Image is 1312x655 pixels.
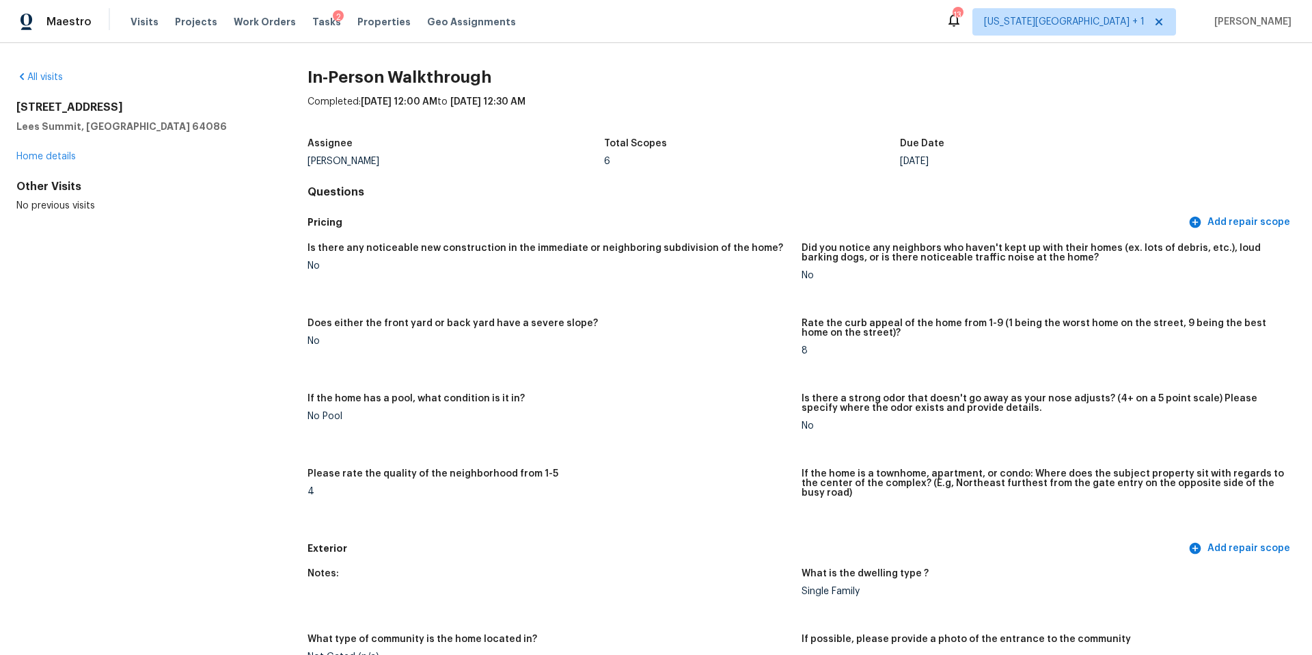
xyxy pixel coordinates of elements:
[604,139,667,148] h5: Total Scopes
[802,271,1285,280] div: No
[131,15,159,29] span: Visits
[307,261,791,271] div: No
[427,15,516,29] span: Geo Assignments
[307,569,339,578] h5: Notes:
[802,634,1131,644] h5: If possible, please provide a photo of the entrance to the community
[307,139,353,148] h5: Assignee
[307,157,604,166] div: [PERSON_NAME]
[357,15,411,29] span: Properties
[1186,536,1296,561] button: Add repair scope
[1186,210,1296,235] button: Add repair scope
[175,15,217,29] span: Projects
[307,319,598,328] h5: Does either the front yard or back yard have a severe slope?
[361,97,437,107] span: [DATE] 12:00 AM
[1209,15,1291,29] span: [PERSON_NAME]
[16,201,95,211] span: No previous visits
[802,421,1285,431] div: No
[802,569,929,578] h5: What is the dwelling type ?
[604,157,901,166] div: 6
[234,15,296,29] span: Work Orders
[333,10,344,24] div: 2
[900,139,944,148] h5: Due Date
[900,157,1197,166] div: [DATE]
[802,587,1285,596] div: Single Family
[16,180,264,193] div: Other Visits
[307,394,525,403] h5: If the home has a pool, what condition is it in?
[307,215,1186,230] h5: Pricing
[802,394,1285,413] h5: Is there a strong odor that doesn't go away as your nose adjusts? (4+ on a 5 point scale) Please ...
[307,542,1186,556] h5: Exterior
[802,319,1285,338] h5: Rate the curb appeal of the home from 1-9 (1 being the worst home on the street, 9 being the best...
[312,17,341,27] span: Tasks
[1191,214,1290,231] span: Add repair scope
[450,97,525,107] span: [DATE] 12:30 AM
[307,336,791,346] div: No
[984,15,1145,29] span: [US_STATE][GEOGRAPHIC_DATA] + 1
[802,469,1285,498] h5: If the home is a townhome, apartment, or condo: Where does the subject property sit with regards ...
[802,346,1285,356] div: 8
[307,634,537,644] h5: What type of community is the home located in?
[307,412,791,421] div: No Pool
[307,487,791,496] div: 4
[307,70,1296,84] h2: In-Person Walkthrough
[16,120,264,133] h5: Lees Summit, [GEOGRAPHIC_DATA] 64086
[802,243,1285,263] h5: Did you notice any neighbors who haven't kept up with their homes (ex. lots of debris, etc.), lou...
[16,152,76,161] a: Home details
[307,185,1296,199] h4: Questions
[307,243,783,253] h5: Is there any noticeable new construction in the immediate or neighboring subdivision of the home?
[46,15,92,29] span: Maestro
[307,469,558,479] h5: Please rate the quality of the neighborhood from 1-5
[16,72,63,82] a: All visits
[1191,540,1290,557] span: Add repair scope
[307,95,1296,131] div: Completed: to
[16,101,264,114] h2: [STREET_ADDRESS]
[953,8,962,22] div: 13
